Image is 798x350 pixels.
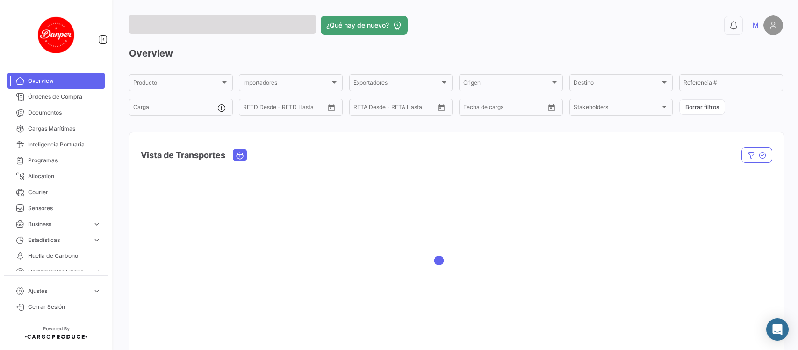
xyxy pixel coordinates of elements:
span: Origen [463,81,550,87]
span: expand_more [93,236,101,244]
span: Producto [133,81,220,87]
span: Importadores [243,81,330,87]
span: Overview [28,77,101,85]
button: Open calendar [434,101,448,115]
span: Documentos [28,109,101,117]
span: Business [28,220,89,228]
h3: Overview [129,47,783,60]
a: Allocation [7,168,105,184]
a: Documentos [7,105,105,121]
input: Hasta [377,105,416,112]
a: Programas [7,153,105,168]
span: Órdenes de Compra [28,93,101,101]
span: Herramientas Financieras [28,268,89,276]
span: expand_more [93,287,101,295]
span: Huella de Carbono [28,252,101,260]
span: Courier [28,188,101,197]
span: ¿Qué hay de nuevo? [326,21,389,30]
span: Inteligencia Portuaria [28,140,101,149]
a: Courier [7,184,105,200]
a: Inteligencia Portuaria [7,137,105,153]
span: Sensores [28,204,101,212]
input: Hasta [266,105,305,112]
h4: Vista de Transportes [141,149,225,162]
span: Exportadores [353,81,440,87]
span: Destino [574,81,661,87]
button: Open calendar [545,101,559,115]
span: expand_more [93,220,101,228]
a: Órdenes de Compra [7,89,105,105]
button: Open calendar [324,101,338,115]
span: M [753,21,759,30]
input: Hasta [487,105,525,112]
input: Desde [353,105,370,112]
img: danper-logo.png [33,11,79,58]
a: Cargas Marítimas [7,121,105,137]
span: expand_more [93,268,101,276]
a: Overview [7,73,105,89]
a: Huella de Carbono [7,248,105,264]
a: Sensores [7,200,105,216]
span: Programas [28,156,101,165]
span: Estadísticas [28,236,89,244]
input: Desde [243,105,260,112]
img: placeholder-user.png [763,15,783,35]
div: Abrir Intercom Messenger [766,318,789,341]
button: Ocean [233,149,246,161]
span: Allocation [28,172,101,181]
span: Cargas Marítimas [28,124,101,133]
button: Borrar filtros [679,99,725,115]
input: Desde [463,105,480,112]
button: ¿Qué hay de nuevo? [321,16,408,35]
span: Ajustes [28,287,89,295]
span: Stakeholders [574,105,661,112]
span: Cerrar Sesión [28,303,101,311]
